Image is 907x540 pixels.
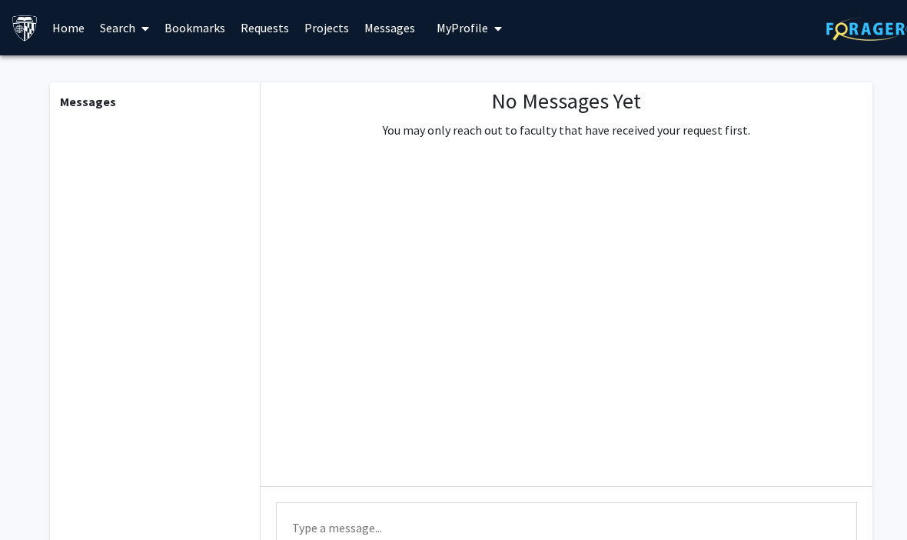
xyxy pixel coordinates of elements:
[383,88,750,115] h1: No Messages Yet
[92,1,157,55] a: Search
[357,1,423,55] a: Messages
[157,1,233,55] a: Bookmarks
[383,121,750,139] p: You may only reach out to faculty that have received your request first.
[297,1,357,55] a: Projects
[60,94,116,109] b: Messages
[12,15,38,42] img: Johns Hopkins University Logo
[233,1,297,55] a: Requests
[45,1,92,55] a: Home
[437,20,488,35] span: My Profile
[12,471,65,528] iframe: Chat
